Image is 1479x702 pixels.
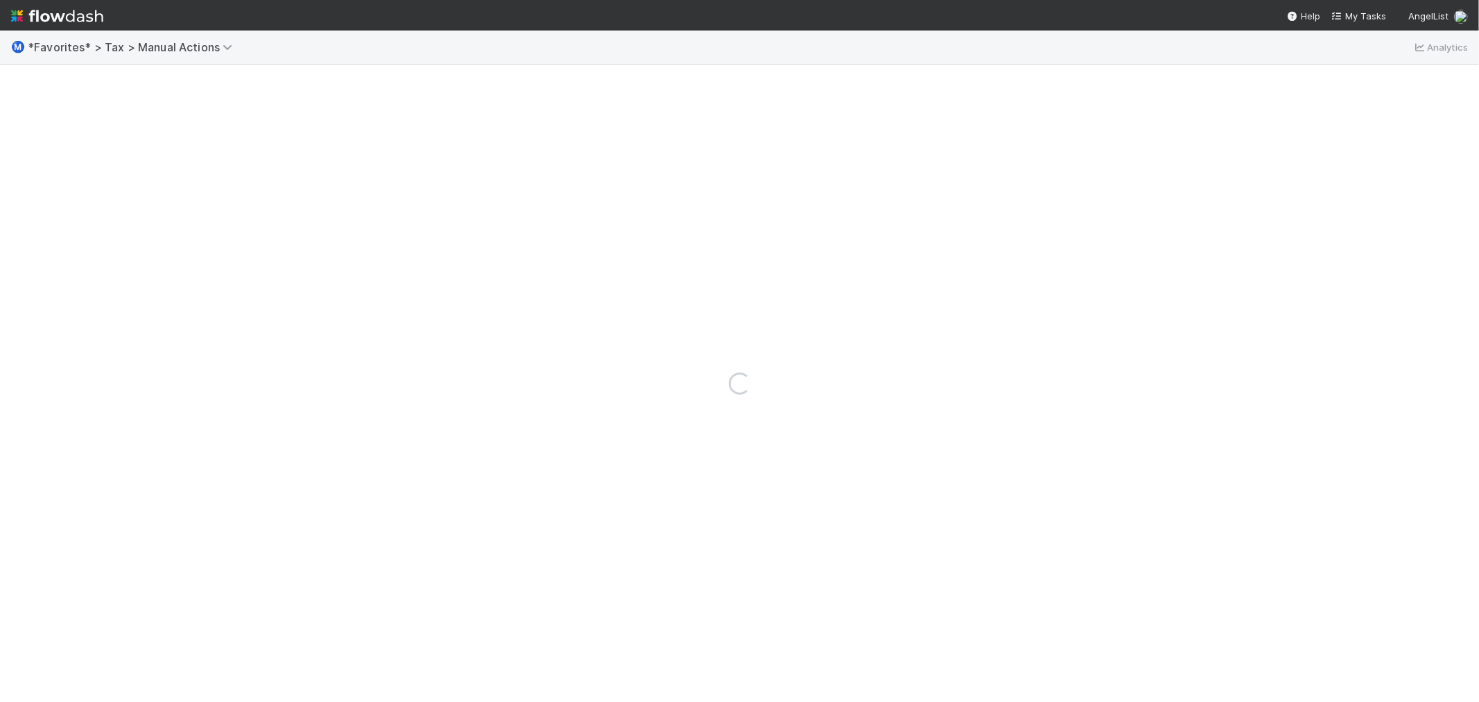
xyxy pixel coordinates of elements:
[1331,10,1386,22] span: My Tasks
[1331,9,1386,23] a: My Tasks
[1454,10,1468,24] img: avatar_de77a991-7322-4664-a63d-98ba485ee9e0.png
[11,4,103,28] img: logo-inverted-e16ddd16eac7371096b0.svg
[28,40,239,54] span: *Favorites* > Tax > Manual Actions
[1287,9,1320,23] div: Help
[1413,39,1468,55] a: Analytics
[1408,10,1448,22] span: AngelList
[11,41,25,53] span: Ⓜ️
